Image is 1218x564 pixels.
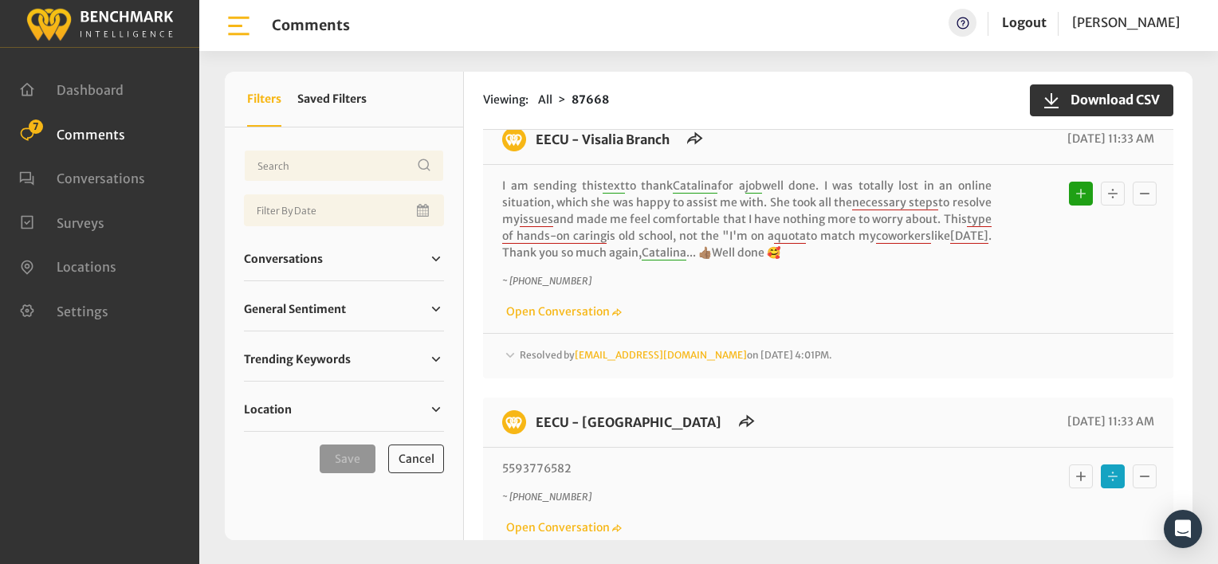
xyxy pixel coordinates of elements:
span: job [745,178,762,194]
a: Open Conversation [502,304,622,319]
span: General Sentiment [244,301,346,318]
span: Resolved by on [DATE] 4:01PM. [520,349,832,361]
span: Viewing: [483,92,528,108]
h6: EECU - Visalia Branch [526,127,679,151]
span: quota [774,229,806,244]
a: Conversations [19,169,145,185]
div: Resolved by[EMAIL_ADDRESS][DOMAIN_NAME]on [DATE] 4:01PM. [502,347,1154,366]
button: Download CSV [1030,84,1173,116]
span: text [603,178,625,194]
span: [DATE] 11:33 AM [1063,131,1154,146]
span: Trending Keywords [244,351,351,368]
p: 5593776582 [502,460,992,477]
i: ~ [PHONE_NUMBER] [502,275,591,287]
div: Basic example [1065,460,1161,492]
button: Open Calendar [414,194,434,226]
img: benchmark [502,127,526,151]
a: EECU - Visalia Branch [536,131,670,147]
input: Date range input field [244,194,444,226]
span: 7 [29,119,43,134]
span: issues [520,212,553,227]
a: Logout [1002,9,1047,37]
a: Settings [19,302,108,318]
span: Conversations [57,170,145,186]
a: [EMAIL_ADDRESS][DOMAIN_NAME] [575,349,747,361]
a: Surveys [19,213,104,229]
span: Location [244,401,292,418]
button: Saved Filters [297,72,367,127]
a: General Sentiment [244,297,444,321]
span: [PERSON_NAME] [1072,14,1180,30]
span: Comments [57,126,125,142]
span: necessary steps [852,195,938,210]
a: Comments 7 [19,125,125,141]
span: [DATE] [950,229,988,244]
span: Catalina [673,178,717,194]
img: benchmark [502,410,526,434]
a: Logout [1002,14,1047,30]
span: [DATE] 11:33 AM [1063,414,1154,429]
a: Open Conversation [502,520,622,535]
a: Dashboard [19,80,124,96]
a: EECU - [GEOGRAPHIC_DATA] [536,414,721,430]
h6: EECU - Clinton Way [526,410,731,434]
span: Conversations [244,251,323,268]
span: Download CSV [1061,90,1160,109]
a: Trending Keywords [244,347,444,371]
span: Locations [57,259,116,275]
a: [PERSON_NAME] [1072,9,1180,37]
div: Basic example [1065,178,1161,210]
strong: 87668 [572,92,609,107]
span: Surveys [57,214,104,230]
button: Cancel [388,445,444,473]
input: Username [244,150,444,182]
span: Dashboard [57,82,124,98]
span: Settings [57,303,108,319]
img: bar [225,12,253,40]
a: Locations [19,257,116,273]
img: benchmark [26,4,174,43]
span: coworkers [876,229,931,244]
h1: Comments [272,17,350,34]
a: Location [244,398,444,421]
button: Filters [247,72,281,127]
span: Catalina [642,245,686,260]
i: ~ [PHONE_NUMBER] [502,491,591,503]
span: type of hands-on caring [502,212,992,244]
a: Conversations [244,247,444,271]
span: All [538,92,552,107]
div: Open Intercom Messenger [1164,510,1202,548]
p: I am sending this to thank for a well done. I was totally lost in an online situation, which she ... [502,178,992,261]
